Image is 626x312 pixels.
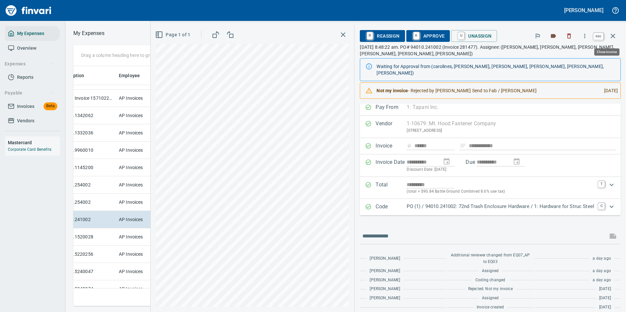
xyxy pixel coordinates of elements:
span: Vendors [17,117,34,125]
span: Employee [119,72,148,79]
span: Rejected: Not my invoice [468,286,513,292]
p: Total [376,181,407,195]
td: 96298.1342062 [57,107,116,124]
a: C [598,203,605,209]
td: AP Invoices [116,107,165,124]
button: UUnassign [451,30,497,42]
strong: Not my invoice [377,88,408,93]
td: [DATE] Invoice 157102207 from [PERSON_NAME][GEOGRAPHIC_DATA] (1-38594) [57,90,116,107]
a: R [367,32,373,39]
a: Overview [5,41,60,56]
td: 95792.1520028 [57,228,116,246]
div: Expand [360,199,621,215]
nav: breadcrumb [73,29,104,37]
td: 94010.241002 [57,211,116,228]
td: AP Invoices [116,228,165,246]
a: Vendors [5,113,60,128]
p: My Expenses [73,29,104,37]
td: AP Invoices [116,194,165,211]
span: [PERSON_NAME] [370,286,400,292]
button: AApprove [406,30,450,42]
td: 95812.5220256 [57,246,116,263]
span: Expenses [5,60,54,68]
td: 95580.1145200 [57,159,116,176]
p: Drag a column heading here to group the table [81,52,177,59]
a: InvoicesBeta [5,99,60,114]
span: [DATE] [599,295,611,302]
span: Beta [44,102,57,110]
div: [DATE] [599,85,618,96]
a: Reports [5,70,60,85]
span: Approve [412,30,445,42]
span: Assigned [482,295,499,302]
span: [DATE] [599,304,611,311]
td: 96313.5240047 [57,263,116,280]
h5: [PERSON_NAME] [564,7,603,14]
button: Payable [2,87,57,99]
img: Finvari [4,3,53,18]
td: AP Invoices [116,246,165,263]
span: Page 1 of 1 [156,31,190,39]
p: (total + $90.84 Battle Ground Combined 8.6% use tax) [407,188,594,195]
button: Expenses [2,58,57,70]
a: T [598,181,605,187]
button: RReassign [360,30,405,42]
a: My Expenses [5,26,60,41]
a: U [458,32,464,39]
span: Employee [119,72,140,79]
td: AP Invoices [116,263,165,280]
td: AP Invoices [116,90,165,107]
span: Reassign [365,30,399,42]
div: - Rejected by [PERSON_NAME] Send to Fab / [PERSON_NAME] [377,85,599,96]
td: AP Invoices [116,176,165,194]
a: Corporate Card Benefits [8,147,51,152]
div: Expand [360,177,621,199]
td: 95398.9960010 [57,142,116,159]
td: 95924.1332036 [57,124,116,142]
span: Assigned [482,268,499,274]
td: 96296.254002 [57,176,116,194]
td: AP Invoices [116,142,165,159]
span: Coding changed [475,277,505,284]
td: AP Invoices [116,124,165,142]
span: Payable [5,89,54,97]
span: Additional reviewer changed from EQ07_AP to EQ03 [451,252,530,265]
div: Waiting for Approval from (carolines, [PERSON_NAME], [PERSON_NAME], [PERSON_NAME], [PERSON_NAME],... [377,61,615,79]
span: Unassign [456,30,491,42]
td: AP Invoices [116,159,165,176]
button: More [578,29,592,43]
p: Code [376,203,407,211]
span: [PERSON_NAME] [370,277,400,284]
span: [DATE] [599,286,611,292]
span: a day ago [593,268,611,274]
span: [PERSON_NAME] [370,255,400,262]
span: [PERSON_NAME] [370,295,400,302]
span: Description [60,72,93,79]
span: Overview [17,44,36,52]
a: A [413,32,419,39]
p: [DATE] 8:48:22 am. PO# 94010.241002 (Invoice 281477). Assignee: ([PERSON_NAME], [PERSON_NAME], [P... [360,44,621,57]
td: 96296.254002 [57,194,116,211]
td: 95561.5240074 [57,280,116,298]
td: AP Invoices [116,211,165,228]
button: [PERSON_NAME] [562,5,605,15]
h6: Mastercard [8,139,60,146]
span: My Expenses [17,29,44,38]
a: esc [594,33,603,40]
span: Invoices [17,102,34,111]
span: Invoice created [477,304,504,311]
button: Page 1 of 1 [154,29,193,41]
td: AP Invoices [116,280,165,298]
span: Reports [17,73,33,81]
span: a day ago [593,255,611,262]
p: PO (1) / 94010.241002: 72nd Trash Enclosure Hardware / 1: Hardware for Struc Steel [407,203,594,210]
span: [PERSON_NAME] [370,268,400,274]
span: This records your message into the invoice and notifies anyone mentioned [605,228,621,244]
span: a day ago [593,277,611,284]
